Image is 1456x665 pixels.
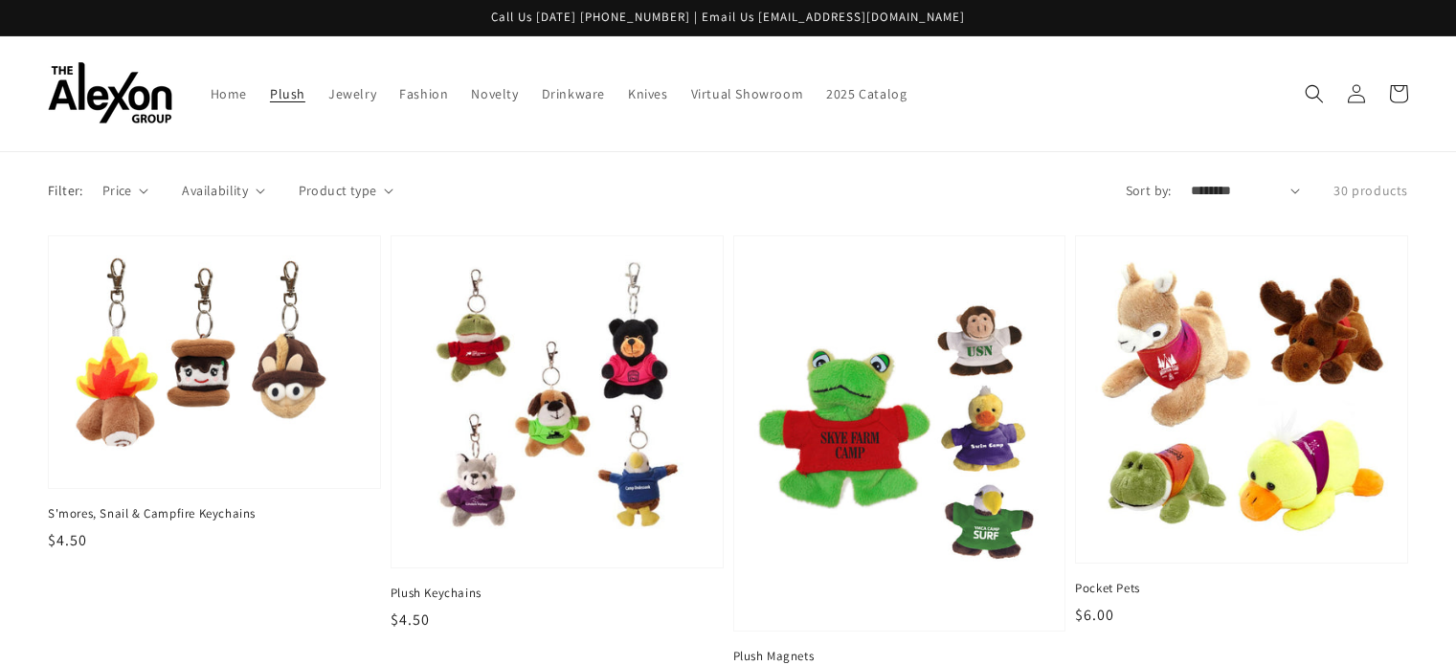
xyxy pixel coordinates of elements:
a: S'mores, Snail & Campfire Keychains S'mores, Snail & Campfire Keychains $4.50 [48,235,381,552]
a: Drinkware [530,74,616,114]
summary: Availability [182,181,264,201]
span: Virtual Showroom [691,85,804,102]
summary: Price [102,181,149,201]
span: Plush Keychains [391,585,724,602]
p: 30 products [1333,181,1408,201]
span: Pocket Pets [1075,580,1408,597]
span: Novelty [471,85,518,102]
a: Jewelry [317,74,388,114]
span: Plush Magnets [733,648,1066,665]
p: Filter: [48,181,83,201]
summary: Product type [299,181,393,201]
a: Plush Keychains Plush Keychains $4.50 [391,235,724,632]
span: Drinkware [542,85,605,102]
a: Virtual Showroom [680,74,816,114]
span: $4.50 [48,530,87,550]
span: Jewelry [328,85,376,102]
span: Knives [628,85,668,102]
span: Availability [182,181,248,201]
img: Pocket Pets [1095,255,1388,543]
a: Fashion [388,74,459,114]
a: Knives [616,74,680,114]
a: Home [199,74,258,114]
label: Sort by: [1126,181,1172,201]
a: Novelty [459,74,529,114]
span: Product type [299,181,377,201]
span: Price [102,181,132,201]
a: Plush [258,74,317,114]
img: Plush Keychains [411,255,704,548]
a: 2025 Catalog [815,74,918,114]
img: S'mores, Snail & Campfire Keychains [68,255,361,469]
span: S'mores, Snail & Campfire Keychains [48,505,381,522]
span: Home [211,85,247,102]
span: $6.00 [1075,605,1114,625]
span: $4.50 [391,610,430,630]
img: The Alexon Group [48,62,172,124]
img: Plush Magnets [753,255,1046,611]
span: 2025 Catalog [826,85,907,102]
summary: Search [1293,73,1335,115]
a: Pocket Pets Pocket Pets $6.00 [1075,235,1408,627]
span: Fashion [399,85,448,102]
span: Plush [270,85,305,102]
